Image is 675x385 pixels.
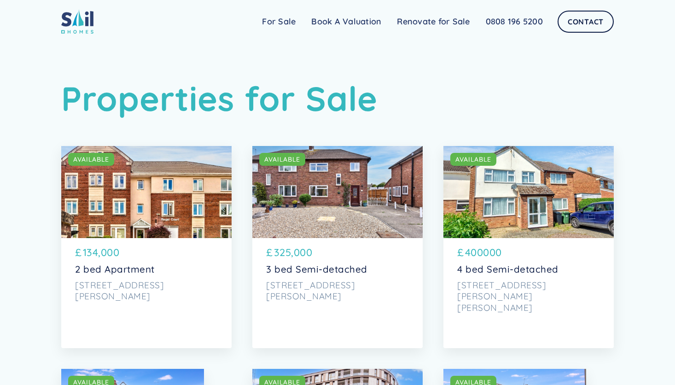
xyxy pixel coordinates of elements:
[478,12,551,31] a: 0808 196 5200
[457,280,600,314] p: [STREET_ADDRESS][PERSON_NAME][PERSON_NAME]
[61,78,614,119] h1: Properties for Sale
[61,9,93,34] img: sail home logo colored
[274,245,313,260] p: 325,000
[389,12,477,31] a: Renovate for Sale
[465,245,502,260] p: 400000
[266,245,273,260] p: £
[266,263,409,275] p: 3 bed Semi-detached
[455,155,491,164] div: AVAILABLE
[457,263,600,275] p: 4 bed Semi-detached
[83,245,120,260] p: 134,000
[264,155,300,164] div: AVAILABLE
[252,146,423,349] a: AVAILABLE£325,0003 bed Semi-detached[STREET_ADDRESS][PERSON_NAME]
[558,11,614,33] a: Contact
[266,280,409,303] p: [STREET_ADDRESS][PERSON_NAME]
[75,263,218,275] p: 2 bed Apartment
[303,12,389,31] a: Book A Valuation
[443,146,614,349] a: AVAILABLE£4000004 bed Semi-detached[STREET_ADDRESS][PERSON_NAME][PERSON_NAME]
[73,155,109,164] div: AVAILABLE
[254,12,303,31] a: For Sale
[61,146,232,349] a: AVAILABLE£134,0002 bed Apartment[STREET_ADDRESS][PERSON_NAME]
[457,245,464,260] p: £
[75,280,218,303] p: [STREET_ADDRESS][PERSON_NAME]
[75,245,82,260] p: £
